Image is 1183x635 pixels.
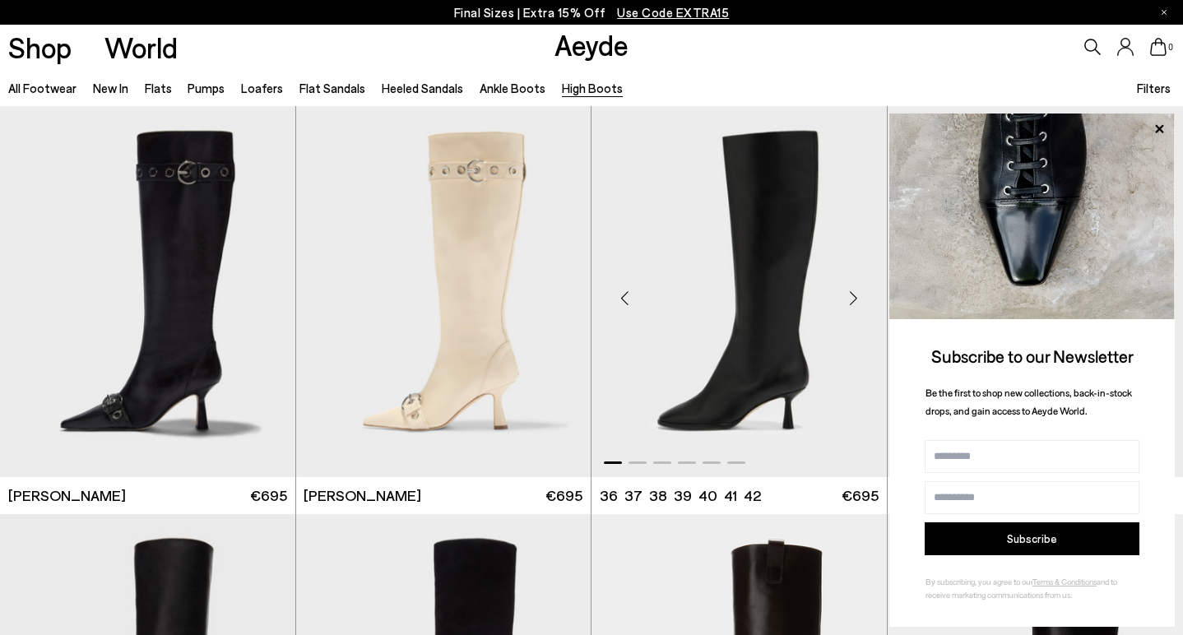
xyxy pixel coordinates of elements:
[1032,577,1097,586] a: Terms & Conditions
[591,477,887,514] a: 36 37 38 39 40 41 42 €695
[600,485,618,506] li: 36
[829,274,879,323] div: Next slide
[926,387,1132,417] span: Be the first to shop new collections, back-in-stock drops, and gain access to Aeyde World.
[145,81,172,95] a: Flats
[744,485,761,506] li: 42
[1137,81,1171,95] span: Filters
[8,81,77,95] a: All Footwear
[926,577,1032,586] span: By subscribing, you agree to our
[591,106,887,477] img: Catherine High Sock Boots
[649,485,667,506] li: 38
[554,27,629,62] a: Aeyde
[382,81,463,95] a: Heeled Sandals
[600,485,756,506] ul: variant
[624,485,643,506] li: 37
[724,485,737,506] li: 41
[591,106,887,477] a: Next slide Previous slide
[104,33,178,62] a: World
[617,5,729,20] span: Navigate to /collections/ss25-final-sizes
[1150,38,1167,56] a: 0
[304,485,421,506] span: [PERSON_NAME]
[296,106,591,477] a: Next slide Previous slide
[296,106,591,477] div: 1 / 6
[674,485,692,506] li: 39
[8,485,126,506] span: [PERSON_NAME]
[545,485,582,506] span: €695
[8,33,72,62] a: Shop
[188,81,225,95] a: Pumps
[93,81,128,95] a: New In
[299,81,365,95] a: Flat Sandals
[296,477,591,514] a: [PERSON_NAME] €695
[480,81,545,95] a: Ankle Boots
[1167,43,1175,52] span: 0
[296,106,591,477] img: Vivian Eyelet High Boots
[842,485,879,506] span: €695
[562,81,623,95] a: High Boots
[698,485,717,506] li: 40
[591,106,887,477] div: 1 / 6
[454,2,730,23] p: Final Sizes | Extra 15% Off
[925,522,1139,555] button: Subscribe
[600,274,649,323] div: Previous slide
[889,114,1175,319] img: ca3f721fb6ff708a270709c41d776025.jpg
[241,81,283,95] a: Loafers
[250,485,287,506] span: €695
[931,345,1134,366] span: Subscribe to our Newsletter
